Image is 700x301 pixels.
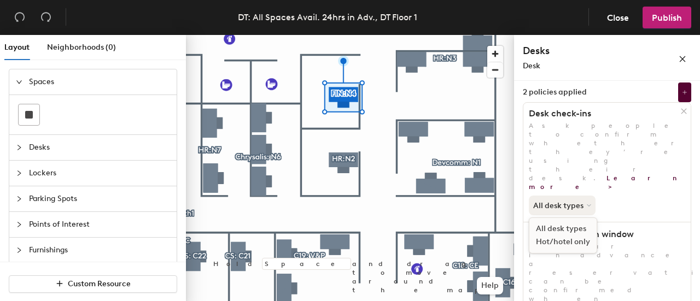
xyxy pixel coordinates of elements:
[679,55,686,63] span: close
[29,161,170,186] span: Lockers
[238,10,417,24] div: DT: All Spaces Avail. 24hrs in Adv., DT Floor 1
[9,275,177,293] button: Custom Resource
[643,7,691,28] button: Publish
[598,7,638,28] button: Close
[523,88,587,97] div: 2 policies applied
[16,79,22,85] span: expanded
[16,196,22,202] span: collapsed
[4,43,30,52] span: Layout
[16,247,22,253] span: collapsed
[29,212,170,237] span: Points of Interest
[523,229,681,240] h1: Remote check-in window
[607,13,629,23] span: Close
[529,122,695,191] span: Ask people to confirm whether they’re using their desk.
[523,108,681,119] h1: Desk check-ins
[9,7,31,28] button: Undo (⌘ + Z)
[652,13,682,23] span: Publish
[29,135,170,160] span: Desks
[16,221,22,228] span: collapsed
[529,235,597,249] div: Hot/hotel only
[47,43,116,52] span: Neighborhoods (0)
[16,170,22,176] span: collapsed
[529,196,596,215] button: All desk types
[16,144,22,151] span: collapsed
[523,44,643,58] h4: Desks
[29,69,170,95] span: Spaces
[29,238,170,263] span: Furnishings
[477,277,503,294] button: Help
[523,61,540,70] span: Desk
[529,222,597,235] div: All desk types
[29,186,170,211] span: Parking Spots
[35,7,57,28] button: Redo (⌘ + ⇧ + Z)
[68,279,131,288] span: Custom Resource
[14,11,25,22] span: undo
